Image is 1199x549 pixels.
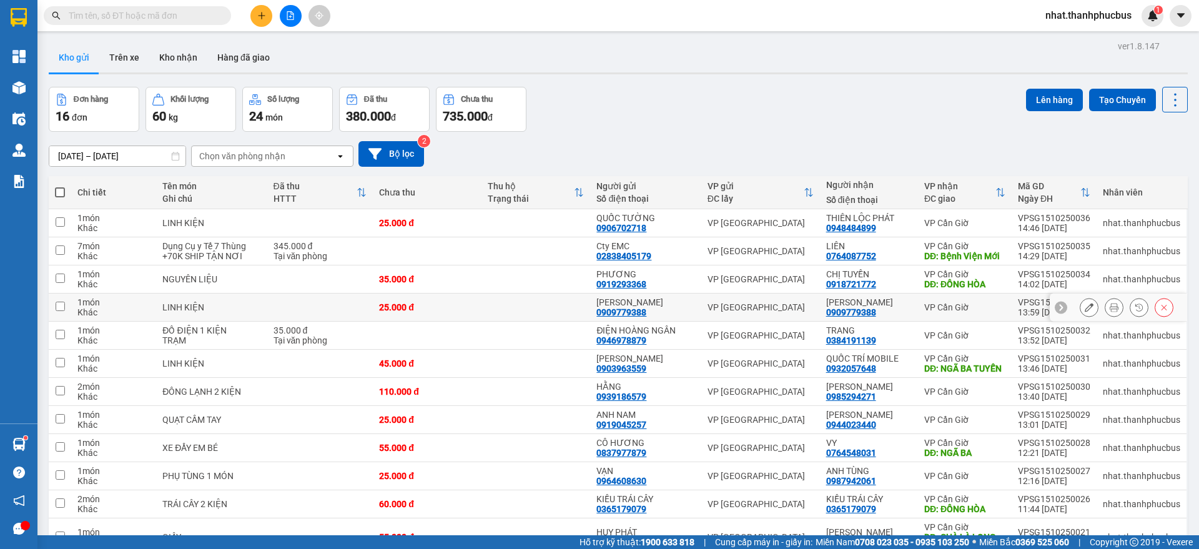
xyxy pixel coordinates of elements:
div: ANH TUẤN [826,527,912,537]
div: XE ĐẨY EM BÉ [162,443,260,453]
div: 0985294271 [826,392,876,402]
div: LINH KIỆN [162,302,260,312]
span: kg [169,112,178,122]
div: ANH NAM [596,410,694,420]
div: VPSG1510250033 [1018,297,1090,307]
div: TRÁI CÂY 2 KIỆN [162,499,260,509]
div: TRANG [826,325,912,335]
div: 35.000 đ [379,274,475,284]
div: VP [GEOGRAPHIC_DATA] [708,415,814,425]
button: Trên xe [99,42,149,72]
div: ĐIỆN HOÀNG NGÂN [596,325,694,335]
button: file-add [280,5,302,27]
div: 0939186579 [596,392,646,402]
div: 0764548031 [826,448,876,458]
strong: 0369 525 060 [1015,537,1069,547]
div: VPSG1510250034 [1018,269,1090,279]
div: TRẠM [162,335,260,345]
div: 25.000 đ [379,415,475,425]
div: VPSG1510250021 [1018,527,1090,537]
div: 35.000 đ [274,325,367,335]
span: plus [257,11,266,20]
img: warehouse-icon [12,112,26,126]
div: VP Cần Giờ [924,438,1005,448]
div: QUẠT CẦM TAY [162,415,260,425]
span: Cung cấp máy in - giấy in: [715,535,812,549]
div: 110.000 đ [379,387,475,397]
div: VP [GEOGRAPHIC_DATA] [708,218,814,228]
button: Đã thu380.000đ [339,87,430,132]
div: Chọn văn phòng nhận [199,150,285,162]
div: KIỀU TRÁI CÂY [826,494,912,504]
div: VP [GEOGRAPHIC_DATA] [708,302,814,312]
div: 14:46 [DATE] [1018,223,1090,233]
img: dashboard-icon [12,50,26,63]
strong: 1900 633 818 [641,537,694,547]
div: Thu hộ [488,181,574,191]
div: VP gửi [708,181,804,191]
span: aim [315,11,323,20]
div: GIẤY [162,532,260,542]
button: Lên hàng [1026,89,1083,111]
div: 13:46 [DATE] [1018,364,1090,373]
div: Khác [77,392,150,402]
div: VĂN HƯƠNG [826,382,912,392]
div: 0909779388 [826,307,876,317]
div: Khác [77,251,150,261]
div: VP Cần Giờ [924,471,1005,481]
div: 55.000 đ [379,532,475,542]
div: Tại văn phòng [274,251,367,261]
div: VP [GEOGRAPHIC_DATA] [708,471,814,481]
div: NGUYÊN LIỆU [162,274,260,284]
span: 60 [152,109,166,124]
div: VP Cần Giờ [924,354,1005,364]
div: 1 món [77,466,150,476]
div: 13:52 [DATE] [1018,335,1090,345]
span: caret-down [1175,10,1187,21]
div: VPSG1510250029 [1018,410,1090,420]
div: Mã GD [1018,181,1080,191]
div: Chưa thu [379,187,475,197]
div: VP [GEOGRAPHIC_DATA] [708,274,814,284]
input: Select a date range. [49,146,185,166]
div: VẠN [596,466,694,476]
div: 0909779388 [596,307,646,317]
button: Bộ lọc [358,141,424,167]
div: Số điện thoại [826,195,912,205]
button: Đơn hàng16đơn [49,87,139,132]
div: VP [GEOGRAPHIC_DATA] [708,330,814,340]
div: VP Cần Giờ [924,330,1005,340]
div: QUỐC TRÍ MOBILE [826,354,912,364]
img: solution-icon [12,175,26,188]
div: VP nhận [924,181,995,191]
div: 0906702718 [596,223,646,233]
div: Số điện thoại [596,194,694,204]
div: 0987942061 [826,476,876,486]
div: 13:59 [DATE] [1018,307,1090,317]
button: Kho nhận [149,42,207,72]
div: Khác [77,448,150,458]
span: copyright [1130,538,1138,547]
div: Trạng thái [488,194,574,204]
div: Ghi chú [162,194,260,204]
div: 0944023440 [826,420,876,430]
div: DĐ: ĐỒNG HÒA [924,504,1005,514]
div: HTTT [274,194,357,204]
div: HUY PHÁT [596,527,694,537]
div: 0918721772 [826,279,876,289]
div: VP [GEOGRAPHIC_DATA] [708,443,814,453]
div: ĐÔNG LẠNH 2 KIỆN [162,387,260,397]
th: Toggle SortBy [918,176,1012,209]
div: Khác [77,279,150,289]
div: VPSG1510250028 [1018,438,1090,448]
div: ANH HUỲNH [826,297,912,307]
span: đơn [72,112,87,122]
span: món [265,112,283,122]
div: 60.000 đ [379,499,475,509]
div: 0932057648 [826,364,876,373]
div: ĐỨC CHINH [596,354,694,364]
button: Hàng đã giao [207,42,280,72]
div: 0948484899 [826,223,876,233]
div: 0919045257 [596,420,646,430]
div: ver 1.8.147 [1118,39,1160,53]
